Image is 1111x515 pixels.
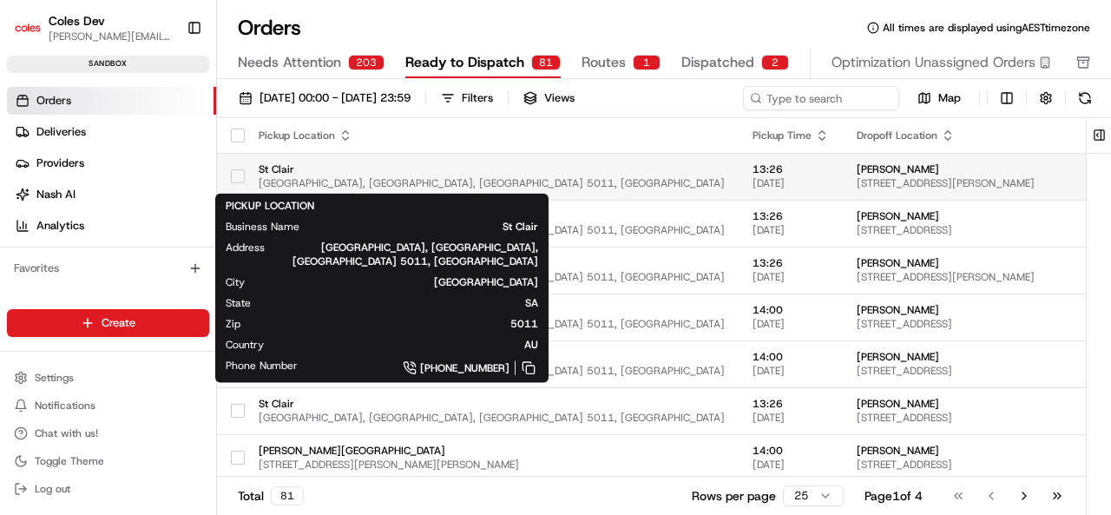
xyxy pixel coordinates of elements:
[1073,86,1097,110] button: Refresh
[231,86,418,110] button: [DATE] 00:00 - [DATE] 23:59
[36,218,84,234] span: Analytics
[17,165,49,196] img: 1736555255976-a54dd68f-1ca7-489b-9aae-adbdc363a1c4
[462,90,493,106] div: Filters
[582,52,626,73] span: Routes
[7,366,209,390] button: Settings
[35,482,70,496] span: Log out
[36,187,76,202] span: Nash AI
[753,223,829,237] span: [DATE]
[938,90,961,106] span: Map
[7,56,209,73] div: sandbox
[59,182,220,196] div: We're available if you need us!
[122,293,210,307] a: Powered byPylon
[238,14,301,42] h1: Orders
[45,111,286,129] input: Clear
[17,69,316,96] p: Welcome 👋
[753,270,829,284] span: [DATE]
[226,199,314,213] span: PICKUP LOCATION
[753,162,829,176] span: 13:26
[7,309,209,337] button: Create
[753,458,829,472] span: [DATE]
[226,275,245,289] span: City
[753,317,829,331] span: [DATE]
[753,364,829,378] span: [DATE]
[7,7,180,49] button: Coles DevColes Dev[PERSON_NAME][EMAIL_ADDRESS][PERSON_NAME][PERSON_NAME][DOMAIN_NAME]
[49,12,105,30] button: Coles Dev
[516,86,582,110] button: Views
[268,317,538,331] span: 5011
[327,220,538,234] span: St Clair
[753,444,829,458] span: 14:00
[761,55,789,70] div: 2
[7,149,216,177] a: Providers
[279,296,538,310] span: SA
[753,411,829,425] span: [DATE]
[292,338,538,352] span: AU
[49,30,173,43] button: [PERSON_NAME][EMAIL_ADDRESS][PERSON_NAME][PERSON_NAME][DOMAIN_NAME]
[753,303,829,317] span: 14:00
[10,244,140,275] a: 📗Knowledge Base
[864,487,923,505] div: Page 1 of 4
[36,93,71,109] span: Orders
[906,88,972,109] button: Map
[35,251,133,268] span: Knowledge Base
[832,52,1035,73] span: Optimization Unassigned Orders
[753,176,829,190] span: [DATE]
[7,421,209,446] button: Chat with us!
[259,458,725,472] span: [STREET_ADDRESS][PERSON_NAME][PERSON_NAME]
[7,181,216,208] a: Nash AI
[7,254,209,282] div: Favorites
[273,275,538,289] span: [GEOGRAPHIC_DATA]
[36,124,86,140] span: Deliveries
[531,55,561,70] div: 81
[226,296,251,310] span: State
[681,52,754,73] span: Dispatched
[226,338,264,352] span: Country
[17,17,52,51] img: Nash
[238,486,304,505] div: Total
[259,176,725,190] span: [GEOGRAPHIC_DATA], [GEOGRAPHIC_DATA], [GEOGRAPHIC_DATA] 5011, [GEOGRAPHIC_DATA]
[17,253,31,267] div: 📗
[35,399,95,413] span: Notifications
[295,170,316,191] button: Start new chat
[260,90,411,106] span: [DATE] 00:00 - [DATE] 23:59
[259,162,725,176] span: St Clair
[36,155,84,171] span: Providers
[259,129,725,142] div: Pickup Location
[271,486,304,505] div: 81
[140,244,286,275] a: 💻API Documentation
[753,256,829,270] span: 13:26
[226,317,240,331] span: Zip
[420,361,509,375] span: [PHONE_NUMBER]
[7,449,209,473] button: Toggle Theme
[883,21,1090,35] span: All times are displayed using AEST timezone
[259,444,725,458] span: [PERSON_NAME][GEOGRAPHIC_DATA]
[259,397,725,411] span: St Clair
[59,165,285,182] div: Start new chat
[147,253,161,267] div: 💻
[753,350,829,364] span: 14:00
[633,55,661,70] div: 1
[325,359,538,378] a: [PHONE_NUMBER]
[7,212,216,240] a: Analytics
[238,52,341,73] span: Needs Attention
[692,487,776,505] p: Rows per page
[35,426,98,440] span: Chat with us!
[259,411,725,425] span: [GEOGRAPHIC_DATA], [GEOGRAPHIC_DATA], [GEOGRAPHIC_DATA] 5011, [GEOGRAPHIC_DATA]
[35,454,104,468] span: Toggle Theme
[164,251,279,268] span: API Documentation
[743,86,899,110] input: Type to search
[433,86,501,110] button: Filters
[753,397,829,411] span: 13:26
[405,52,524,73] span: Ready to Dispatch
[753,129,829,142] div: Pickup Time
[348,55,385,70] div: 203
[753,209,829,223] span: 13:26
[7,87,216,115] a: Orders
[226,359,298,373] span: Phone Number
[14,14,42,42] img: Coles Dev
[35,371,74,385] span: Settings
[544,90,575,106] span: Views
[226,220,299,234] span: Business Name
